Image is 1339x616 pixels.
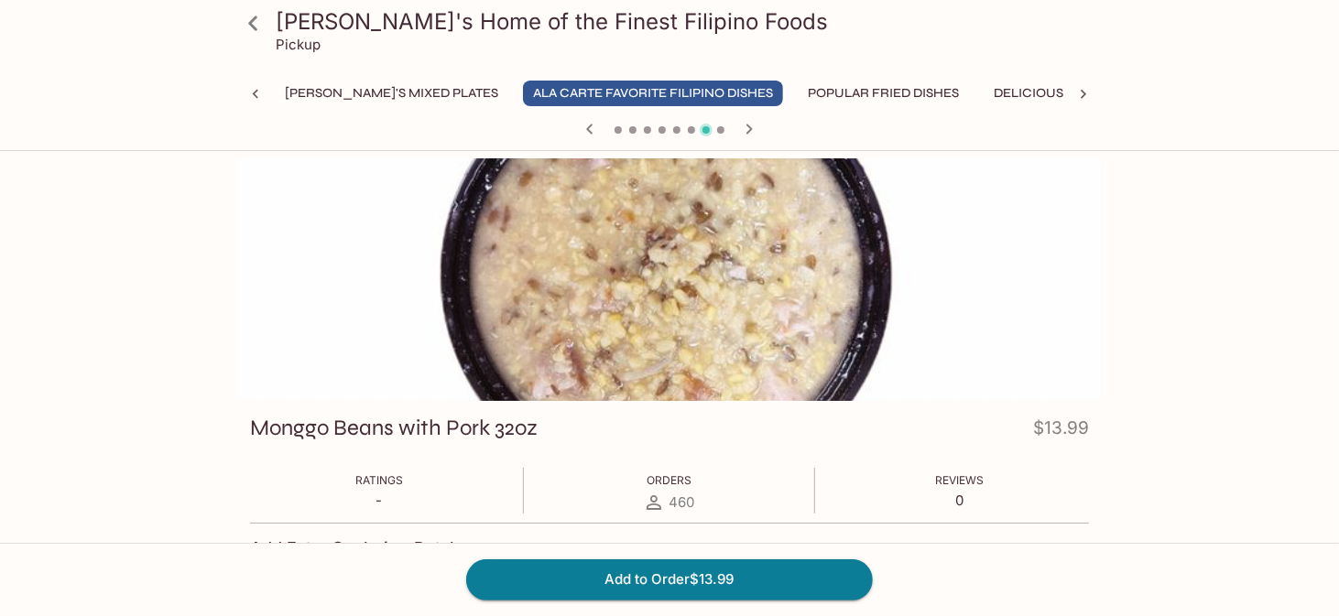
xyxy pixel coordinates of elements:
h4: $13.99 [1033,414,1089,449]
button: Add to Order$13.99 [466,559,873,600]
h3: [PERSON_NAME]'s Home of the Finest Filipino Foods [276,7,1094,36]
button: Ala Carte Favorite Filipino Dishes [523,81,783,106]
div: Monggo Beans with Pork 32oz [237,158,1102,401]
p: - [355,492,403,509]
span: 460 [669,493,694,511]
p: 0 [935,492,984,509]
button: Delicious Soups [984,81,1119,106]
span: Reviews [935,473,984,487]
span: Ratings [355,473,403,487]
button: [PERSON_NAME]'s Mixed Plates [275,81,508,106]
h4: Add Extra Onchoi or Petchay [250,538,478,558]
span: Orders [647,473,691,487]
button: Popular Fried Dishes [798,81,969,106]
p: Pickup [276,36,321,53]
h3: Monggo Beans with Pork 32oz [250,414,538,442]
